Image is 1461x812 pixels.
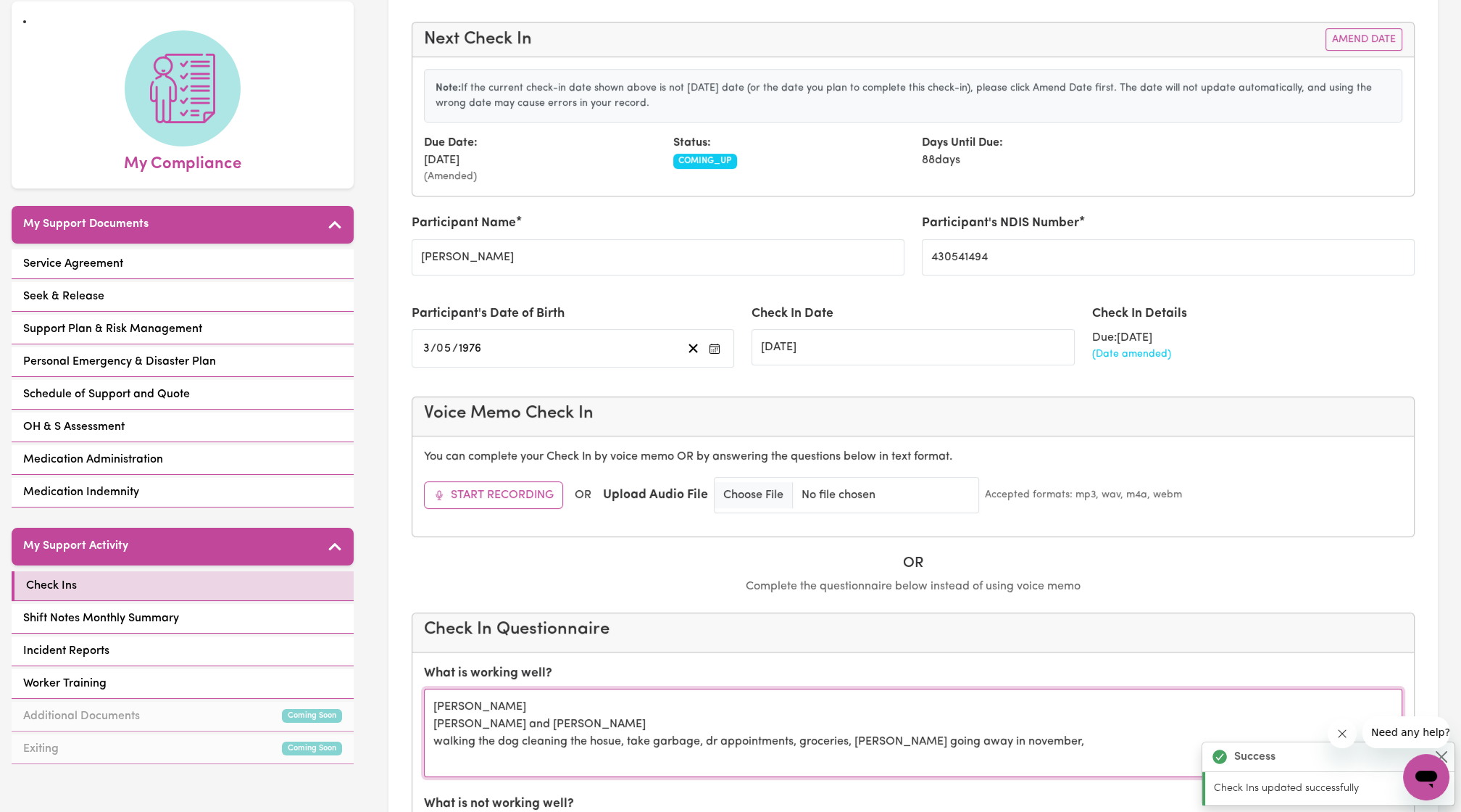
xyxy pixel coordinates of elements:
small: Coming Soon [282,709,342,723]
label: Upload Audio File [603,486,708,505]
label: Participant's NDIS Number [922,214,1079,233]
strong: Note: [436,83,461,94]
p: Check Ins updated successfully [1214,781,1446,797]
iframe: Message from company [1362,716,1449,748]
span: Worker Training [23,675,107,692]
h5: My Support Documents [23,217,149,231]
h5: My Support Activity [23,539,128,553]
strong: Status: [673,137,711,149]
p: Complete the questionnaire below instead of using voice memo [412,578,1415,595]
a: OH & S Assessment [12,413,354,442]
a: Medication Indemnity [12,478,354,507]
a: Check Ins [12,571,354,601]
span: Additional Documents [23,708,140,725]
iframe: Button to launch messaging window [1403,754,1449,800]
h4: Voice Memo Check In [424,403,1402,424]
span: Support Plan & Risk Management [23,320,202,338]
span: / [430,342,436,355]
input: ---- [458,339,483,358]
a: Service Agreement [12,249,354,279]
a: Additional DocumentsComing Soon [12,702,354,732]
span: Personal Emergency & Disaster Plan [23,353,216,370]
input: -- [423,339,430,358]
a: Worker Training [12,669,354,699]
span: Schedule of Support and Quote [23,386,190,403]
p: You can complete your Check In by voice memo OR by answering the questions below in text format. [424,448,1402,465]
a: Shift Notes Monthly Summary [12,604,354,634]
small: Accepted formats: mp3, wav, m4a, webm [985,487,1182,502]
p: If the current check-in date shown above is not [DATE] date (or the date you plan to complete thi... [436,80,1391,111]
a: My Compliance [23,30,342,177]
span: OH & S Assessment [23,418,125,436]
span: Medication Indemnity [23,484,139,501]
a: ExitingComing Soon [12,734,354,764]
button: Start Recording [424,481,563,509]
span: 0 [436,343,444,355]
a: Personal Emergency & Disaster Plan [12,347,354,377]
div: 88 days [913,134,1162,184]
a: Medication Administration [12,445,354,475]
span: / [452,342,458,355]
span: Shift Notes Monthly Summary [23,610,179,627]
button: My Support Documents [12,206,354,244]
iframe: Close message [1328,719,1357,748]
span: Exiting [23,740,59,758]
span: Check Ins [26,577,77,594]
h5: OR [412,555,1415,572]
span: COMING_UP [673,154,738,168]
label: Participant Name [412,214,516,233]
a: Schedule of Support and Quote [12,380,354,410]
div: Due: [DATE] [1092,329,1415,347]
a: Seek & Release [12,282,354,312]
span: Seek & Release [23,288,104,305]
span: Incident Reports [23,642,109,660]
label: Check In Date [752,304,833,323]
span: Medication Administration [23,451,163,468]
h4: Next Check In [424,29,532,50]
span: My Compliance [124,146,241,177]
small: Coming Soon [282,742,342,755]
h4: Check In Questionnaire [424,619,1402,640]
span: OR [575,486,591,504]
span: Need any help? [9,10,88,22]
strong: Due Date: [424,137,478,149]
input: -- [437,339,452,358]
label: Participant's Date of Birth [412,304,565,323]
strong: Days Until Due: [922,137,1003,149]
div: [DATE] [415,134,665,184]
div: (Date amended) [1092,347,1415,362]
label: What is working well? [424,664,552,683]
small: (Amended) [424,169,656,184]
button: My Support Activity [12,528,354,565]
a: Incident Reports [12,637,354,666]
span: Service Agreement [23,255,123,273]
button: Amend Date [1325,28,1402,51]
a: Support Plan & Risk Management [12,315,354,344]
button: Close [1433,748,1450,766]
strong: Success [1234,748,1275,766]
label: Check In Details [1092,304,1187,323]
textarea: [PERSON_NAME] [PERSON_NAME] and [PERSON_NAME] walking the dog cleaning the hosue, take garbage, d... [424,689,1402,777]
